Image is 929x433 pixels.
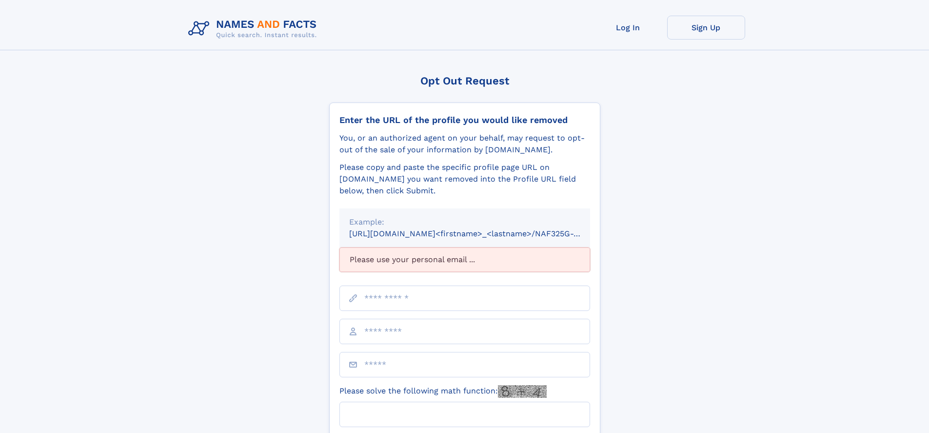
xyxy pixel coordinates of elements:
a: Sign Up [667,16,745,40]
a: Log In [589,16,667,40]
div: Opt Out Request [329,75,600,87]
label: Please solve the following math function: [339,385,547,398]
div: Please use your personal email ... [339,247,590,272]
small: [URL][DOMAIN_NAME]<firstname>_<lastname>/NAF325G-xxxxxxxx [349,229,609,238]
img: Logo Names and Facts [184,16,325,42]
div: Enter the URL of the profile you would like removed [339,115,590,125]
div: Please copy and paste the specific profile page URL on [DOMAIN_NAME] you want removed into the Pr... [339,162,590,197]
div: Example: [349,216,580,228]
div: You, or an authorized agent on your behalf, may request to opt-out of the sale of your informatio... [339,132,590,156]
